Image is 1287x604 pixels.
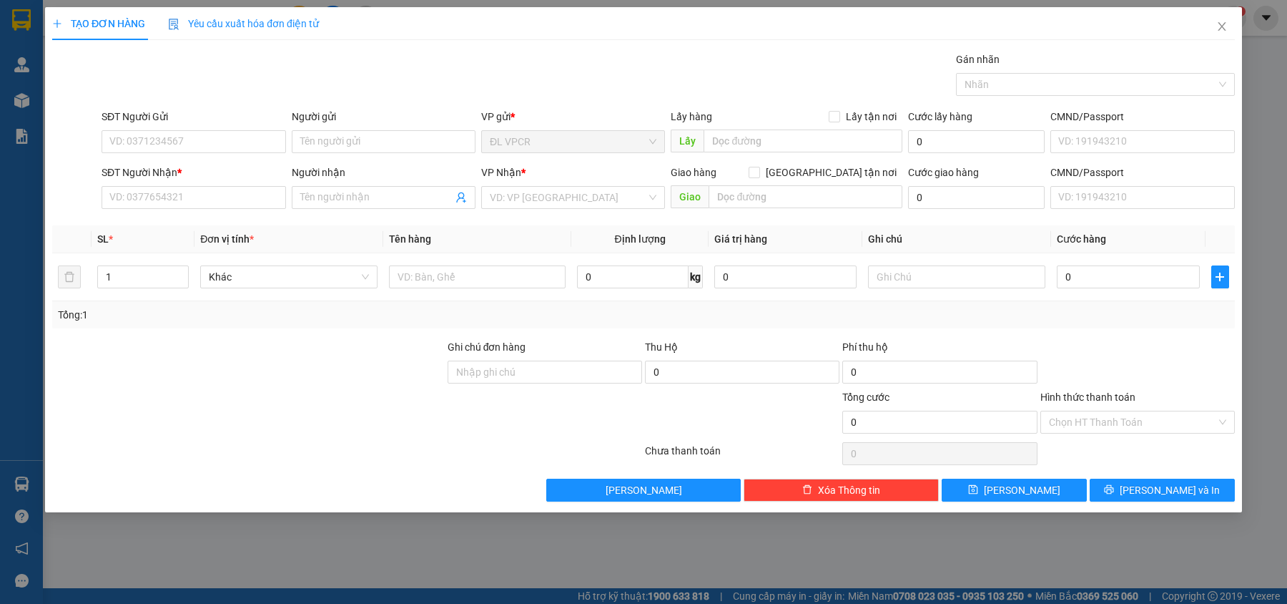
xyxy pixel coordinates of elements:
[862,225,1051,253] th: Ghi chú
[744,479,938,502] button: deleteXóa Thông tin
[704,130,902,152] input: Dọc đường
[714,266,857,288] input: 0
[1050,165,1234,180] div: CMND/Passport
[292,165,475,180] div: Người nhận
[956,54,1000,65] label: Gán nhãn
[389,266,566,288] input: VD: Bàn, Ghế
[102,109,285,125] div: SĐT Người Gửi
[200,233,254,245] span: Đơn vị tính
[802,484,812,496] span: delete
[168,19,179,30] img: icon
[1050,109,1234,125] div: CMND/Passport
[97,233,109,245] span: SL
[168,18,319,29] span: Yêu cầu xuất hóa đơn điện tử
[689,266,703,288] span: kg
[908,167,979,178] label: Cước giao hàng
[645,341,678,353] span: Thu Hộ
[714,233,767,245] span: Giá trị hàng
[1120,482,1220,498] span: [PERSON_NAME] và In
[1057,233,1106,245] span: Cước hàng
[614,233,665,245] span: Định lượng
[490,131,656,152] span: ĐL VPCR
[1212,271,1228,283] span: plus
[671,185,709,208] span: Giao
[671,167,716,178] span: Giao hàng
[546,479,741,502] button: [PERSON_NAME]
[709,185,902,208] input: Dọc đường
[1090,479,1235,502] button: printer[PERSON_NAME] và In
[1104,484,1114,496] span: printer
[292,109,475,125] div: Người gửi
[606,482,682,498] span: [PERSON_NAME]
[908,130,1045,153] input: Cước lấy hàng
[818,482,880,498] span: Xóa Thông tin
[1202,7,1242,47] button: Close
[481,167,521,178] span: VP Nhận
[209,266,369,288] span: Khác
[671,111,712,122] span: Lấy hàng
[968,484,978,496] span: save
[984,482,1060,498] span: [PERSON_NAME]
[448,361,642,384] input: Ghi chú đơn hàng
[671,130,704,152] span: Lấy
[389,233,431,245] span: Tên hàng
[455,192,467,203] span: user-add
[1040,391,1135,403] label: Hình thức thanh toán
[481,109,665,125] div: VP gửi
[908,111,972,122] label: Cước lấy hàng
[842,339,1037,361] div: Phí thu hộ
[58,266,81,288] button: delete
[448,341,526,353] label: Ghi chú đơn hàng
[842,391,889,403] span: Tổng cước
[942,479,1087,502] button: save[PERSON_NAME]
[760,165,902,180] span: [GEOGRAPHIC_DATA] tận nơi
[1216,21,1228,32] span: close
[52,18,145,29] span: TẠO ĐƠN HÀNG
[643,443,841,468] div: Chưa thanh toán
[908,186,1045,209] input: Cước giao hàng
[840,109,902,125] span: Lấy tận nơi
[868,266,1045,288] input: Ghi Chú
[1211,266,1229,288] button: plus
[58,307,497,323] div: Tổng: 1
[102,165,285,180] div: SĐT Người Nhận
[52,19,62,29] span: plus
